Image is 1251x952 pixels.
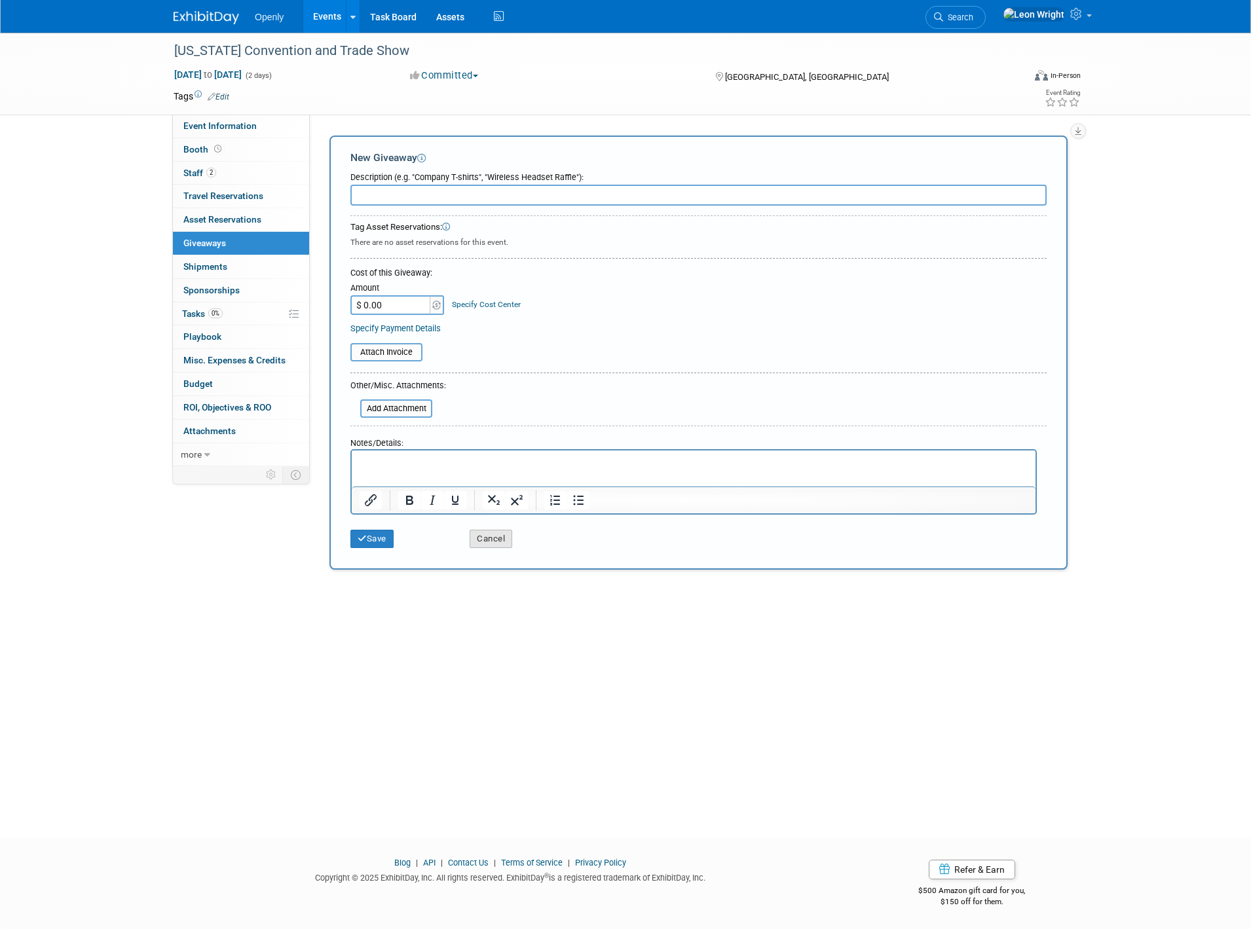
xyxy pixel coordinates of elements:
[183,120,257,131] span: Event Information
[352,450,1036,486] iframe: Rich Text Area
[1050,71,1081,81] div: In-Person
[173,138,309,161] a: Booth
[470,530,512,548] button: Cancel
[350,151,1047,165] div: New Giveaway
[183,261,227,272] span: Shipments
[1003,7,1065,22] img: Leon Wright
[255,12,284,22] span: Openly
[173,396,309,419] a: ROI, Objectives & ROO
[943,12,973,22] span: Search
[173,185,309,208] a: Travel Reservations
[182,308,223,319] span: Tasks
[350,166,1047,183] div: Description (e.g. "Company T-shirts", "Wireless Headset Raffle"):
[725,72,889,82] span: [GEOGRAPHIC_DATA], [GEOGRAPHIC_DATA]
[208,308,223,318] span: 0%
[244,71,272,80] span: (2 days)
[173,420,309,443] a: Attachments
[170,39,1003,63] div: [US_STATE] Convention and Trade Show
[283,466,310,483] td: Toggle Event Tabs
[173,279,309,302] a: Sponsorships
[506,491,528,509] button: Superscript
[173,208,309,231] a: Asset Reservations
[491,858,499,868] span: |
[444,491,466,509] button: Underline
[405,69,483,82] button: Committed
[544,491,567,509] button: Numbered list
[350,380,446,395] div: Other/Misc. Attachments:
[423,858,436,868] a: API
[183,144,224,155] span: Booth
[1035,70,1048,81] img: Format-Inperson.png
[183,285,240,295] span: Sponsorships
[183,331,221,342] span: Playbook
[173,325,309,348] a: Playbook
[174,869,847,884] div: Copyright © 2025 ExhibitDay, Inc. All rights reserved. ExhibitDay is a registered trademark of Ex...
[174,90,229,103] td: Tags
[183,378,213,389] span: Budget
[350,234,1047,248] div: There are no asset reservations for this event.
[350,221,1047,234] div: Tag Asset Reservations:
[448,858,489,868] a: Contact Us
[929,860,1015,879] a: Refer & Earn
[173,349,309,372] a: Misc. Expenses & Credits
[212,144,224,154] span: Booth not reserved yet
[183,355,286,365] span: Misc. Expenses & Credits
[173,255,309,278] a: Shipments
[181,449,202,460] span: more
[421,491,443,509] button: Italic
[452,300,521,309] a: Specify Cost Center
[183,191,263,201] span: Travel Reservations
[183,426,236,436] span: Attachments
[173,302,309,325] a: Tasks0%
[501,858,563,868] a: Terms of Service
[575,858,626,868] a: Privacy Policy
[173,162,309,185] a: Staff2
[183,402,271,412] span: ROI, Objectives & ROO
[183,238,226,248] span: Giveaways
[173,115,309,137] a: Event Information
[394,858,411,868] a: Blog
[174,11,239,24] img: ExhibitDay
[946,68,1081,88] div: Event Format
[350,323,441,333] a: Specify Payment Details
[567,491,589,509] button: Bullet list
[350,530,394,548] button: Save
[206,168,216,177] span: 2
[925,6,986,29] a: Search
[544,872,549,879] sup: ®
[174,69,242,81] span: [DATE] [DATE]
[483,491,505,509] button: Subscript
[350,282,445,295] div: Amount
[867,877,1078,907] div: $500 Amazon gift card for you,
[360,491,382,509] button: Insert/edit link
[438,858,446,868] span: |
[260,466,283,483] td: Personalize Event Tab Strip
[350,267,1047,279] div: Cost of this Giveaway:
[413,858,421,868] span: |
[867,896,1078,907] div: $150 off for them.
[183,214,261,225] span: Asset Reservations
[173,232,309,255] a: Giveaways
[173,443,309,466] a: more
[208,92,229,101] a: Edit
[565,858,573,868] span: |
[173,373,309,395] a: Budget
[398,491,420,509] button: Bold
[1045,90,1080,96] div: Event Rating
[202,69,214,80] span: to
[350,431,1037,449] div: Notes/Details:
[183,168,216,178] span: Staff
